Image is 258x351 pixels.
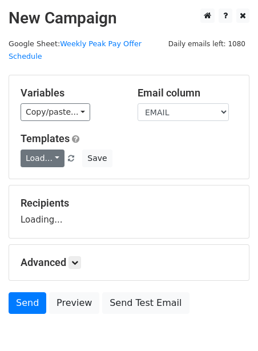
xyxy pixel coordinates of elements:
[82,150,112,167] button: Save
[9,39,142,61] a: Weekly Peak Pay Offer Schedule
[21,103,90,121] a: Copy/paste...
[21,197,237,227] div: Loading...
[201,296,258,351] iframe: Chat Widget
[21,197,237,209] h5: Recipients
[21,87,120,99] h5: Variables
[164,38,249,50] span: Daily emails left: 1080
[102,292,189,314] a: Send Test Email
[164,39,249,48] a: Daily emails left: 1080
[138,87,237,99] h5: Email column
[21,256,237,269] h5: Advanced
[21,150,64,167] a: Load...
[9,39,142,61] small: Google Sheet:
[49,292,99,314] a: Preview
[9,292,46,314] a: Send
[21,132,70,144] a: Templates
[9,9,249,28] h2: New Campaign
